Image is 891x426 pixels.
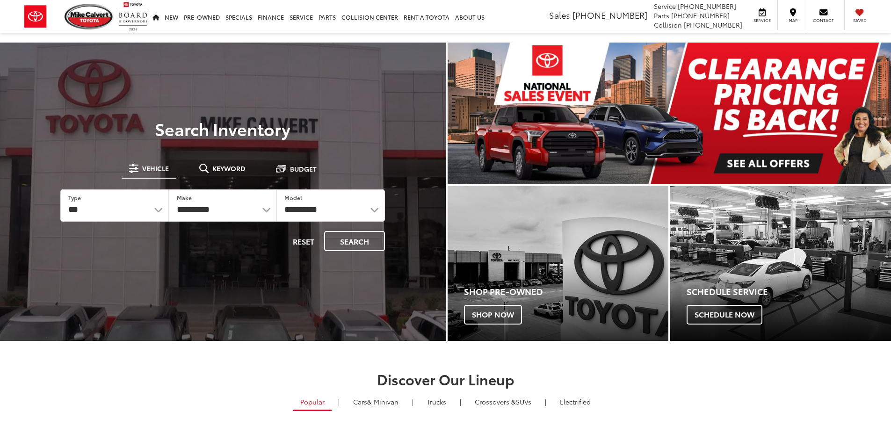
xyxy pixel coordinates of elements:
label: Type [68,194,81,202]
h4: Shop Pre-Owned [464,287,668,296]
span: & Minivan [367,397,398,406]
span: Saved [849,17,870,23]
span: Service [654,1,676,11]
a: Shop Pre-Owned Shop Now [448,186,668,341]
h2: Discover Our Lineup [116,371,775,387]
span: Crossovers & [475,397,516,406]
a: Popular [293,394,332,411]
span: Map [782,17,803,23]
span: Budget [290,166,317,172]
div: Toyota [670,186,891,341]
li: | [336,397,342,406]
a: Cars [346,394,406,410]
span: [PHONE_NUMBER] [572,9,647,21]
a: Electrified [553,394,598,410]
a: Schedule Service Schedule Now [670,186,891,341]
a: SUVs [468,394,538,410]
li: | [410,397,416,406]
span: Contact [813,17,834,23]
li: | [543,397,549,406]
label: Model [284,194,302,202]
span: Service [752,17,773,23]
span: [PHONE_NUMBER] [678,1,736,11]
span: Parts [654,11,669,20]
span: Keyword [212,165,246,172]
span: [PHONE_NUMBER] [671,11,730,20]
label: Make [177,194,192,202]
span: Vehicle [142,165,169,172]
span: Shop Now [464,305,522,325]
h3: Search Inventory [39,119,406,138]
span: Schedule Now [687,305,762,325]
h4: Schedule Service [687,287,891,296]
button: Search [324,231,385,251]
span: Collision [654,20,682,29]
div: Toyota [448,186,668,341]
button: Reset [285,231,322,251]
span: Sales [549,9,570,21]
img: Mike Calvert Toyota [65,4,114,29]
span: [PHONE_NUMBER] [684,20,742,29]
li: | [457,397,464,406]
a: Trucks [420,394,453,410]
